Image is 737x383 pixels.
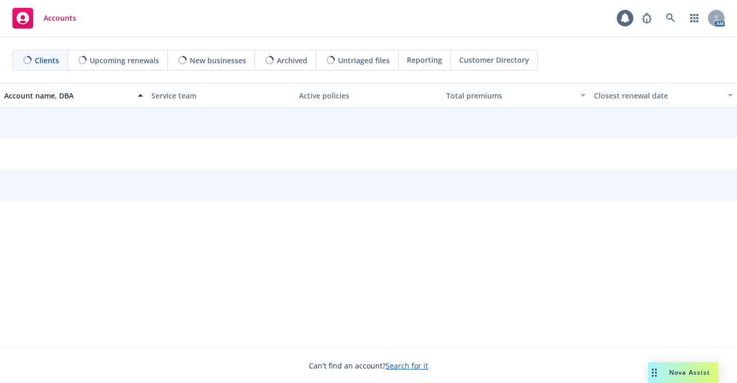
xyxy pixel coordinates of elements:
div: Account name, DBA [4,90,132,101]
span: Can't find an account? [309,360,428,371]
button: Nova Assist [648,362,718,383]
a: Search [660,8,681,29]
a: Accounts [8,4,80,33]
a: Report a Bug [636,8,657,29]
span: Clients [35,55,59,66]
span: New businesses [190,55,246,66]
div: Total premiums [446,90,574,101]
a: Switch app [684,8,705,29]
span: Reporting [407,54,442,65]
div: Drag to move [648,362,661,383]
button: Total premiums [442,83,589,108]
span: Archived [277,55,307,66]
div: Closest renewal date [594,90,721,101]
button: Active policies [295,83,442,108]
button: Service team [147,83,294,108]
span: Customer Directory [459,54,529,65]
div: Service team [151,90,290,101]
span: Accounts [44,14,76,22]
a: Search for it [386,361,428,371]
span: Upcoming renewals [90,55,159,66]
span: Nova Assist [669,368,710,377]
div: Active policies [299,90,438,101]
button: Closest renewal date [590,83,737,108]
span: Untriaged files [338,55,390,66]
